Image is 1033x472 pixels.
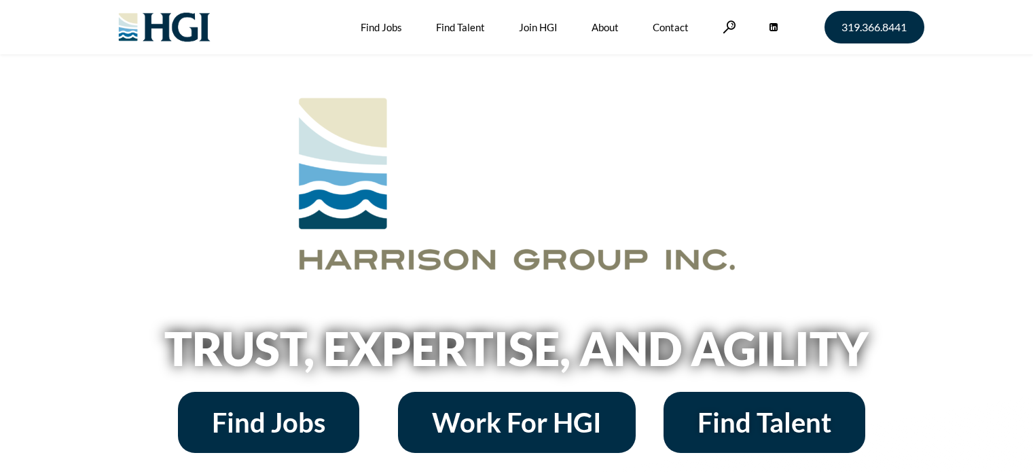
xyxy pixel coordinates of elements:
span: 319.366.8441 [841,22,907,33]
h2: Trust, Expertise, and Agility [130,325,904,371]
a: Search [723,20,736,33]
span: Find Talent [697,409,831,436]
a: Find Jobs [178,392,359,453]
a: Work For HGI [398,392,636,453]
span: Find Jobs [212,409,325,436]
span: Work For HGI [432,409,602,436]
a: Find Talent [664,392,865,453]
a: 319.366.8441 [824,11,924,43]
